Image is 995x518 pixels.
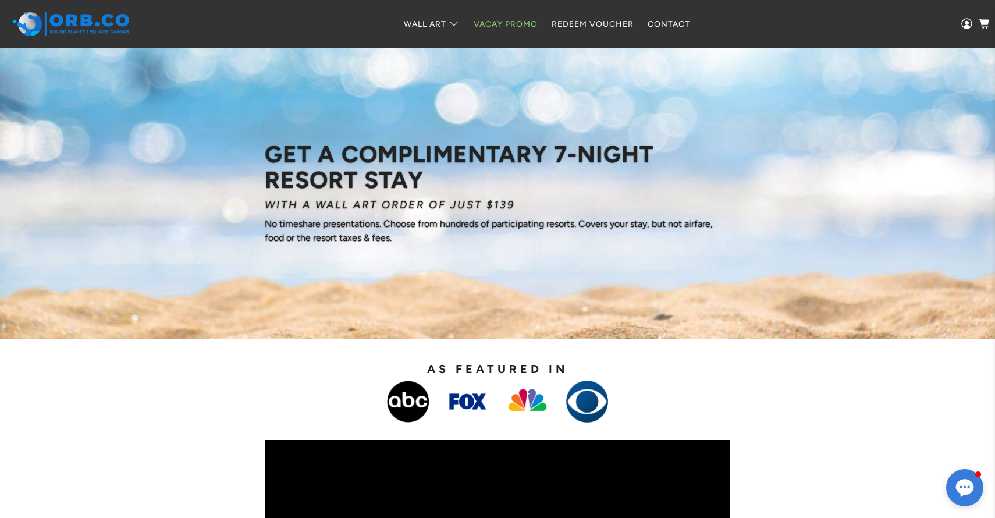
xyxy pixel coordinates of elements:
i: WITH A WALL ART ORDER OF JUST $139 [265,198,515,211]
h2: AS FEATURED IN [224,362,771,376]
a: Vacay Promo [467,9,545,40]
h1: GET A COMPLIMENTARY 7-NIGHT RESORT STAY [265,141,730,193]
a: Contact [641,9,697,40]
button: Open chat window [946,469,983,506]
a: Redeem Voucher [545,9,641,40]
a: Wall Art [397,9,467,40]
span: No timeshare presentations. Choose from hundreds of participating resorts. Covers your stay, but ... [265,218,713,243]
